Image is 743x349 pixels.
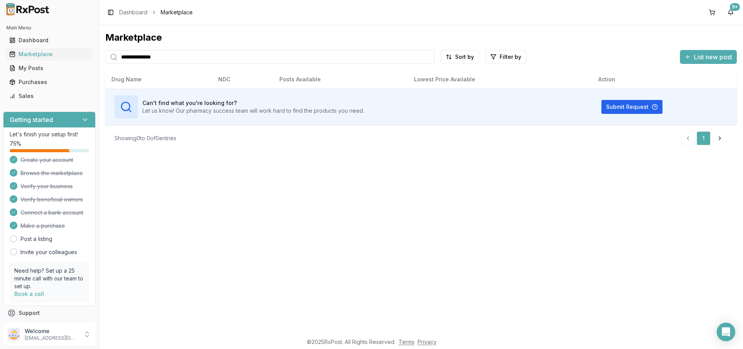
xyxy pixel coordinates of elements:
p: Let's finish your setup first! [10,131,89,138]
span: Make a purchase [21,222,65,230]
h3: Getting started [10,115,53,124]
span: Verify your business [21,182,73,190]
div: Marketplace [9,50,89,58]
a: List new post [680,54,737,62]
a: Go to next page [712,131,728,145]
nav: breadcrumb [119,9,193,16]
span: Connect a bank account [21,209,83,217]
div: Showing 0 to 0 of 0 entries [115,134,176,142]
nav: pagination [681,131,728,145]
a: Dashboard [119,9,147,16]
button: My Posts [3,62,96,74]
th: Drug Name [105,70,212,89]
h3: Can't find what you're looking for? [142,99,364,107]
span: Browse the marketplace [21,169,83,177]
span: Create your account [21,156,73,164]
span: 75 % [10,140,21,148]
a: Terms [399,339,414,345]
span: Marketplace [161,9,193,16]
a: Sales [6,89,92,103]
th: Lowest Price Available [408,70,592,89]
p: Let us know! Our pharmacy success team will work hard to find the products you need. [142,107,364,115]
button: Marketplace [3,48,96,60]
button: Support [3,306,96,320]
h2: Main Menu [6,25,92,31]
div: Purchases [9,78,89,86]
a: Post a listing [21,235,52,243]
button: Dashboard [3,34,96,46]
a: Dashboard [6,33,92,47]
a: Book a call [14,291,44,297]
img: RxPost Logo [3,3,53,15]
th: Posts Available [273,70,408,89]
button: Purchases [3,76,96,88]
div: My Posts [9,64,89,72]
button: Sort by [441,50,479,64]
div: Open Intercom Messenger [717,323,735,341]
button: Filter by [485,50,526,64]
div: Sales [9,92,89,100]
button: 9+ [724,6,737,19]
div: Marketplace [105,31,737,44]
img: User avatar [8,328,20,340]
a: My Posts [6,61,92,75]
th: NDC [212,70,273,89]
a: Marketplace [6,47,92,61]
span: Filter by [500,53,521,61]
div: Dashboard [9,36,89,44]
button: List new post [680,50,737,64]
p: Need help? Set up a 25 minute call with our team to set up. [14,267,84,290]
a: Privacy [418,339,437,345]
button: Submit Request [601,100,663,114]
a: Purchases [6,75,92,89]
button: Sales [3,90,96,102]
div: 9+ [730,3,740,11]
span: List new post [694,52,732,62]
p: [EMAIL_ADDRESS][DOMAIN_NAME] [25,335,79,341]
a: Invite your colleagues [21,248,77,256]
p: Welcome [25,327,79,335]
th: Action [592,70,737,89]
a: 1 [697,131,710,145]
span: Verify beneficial owners [21,196,83,203]
span: Sort by [455,53,474,61]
